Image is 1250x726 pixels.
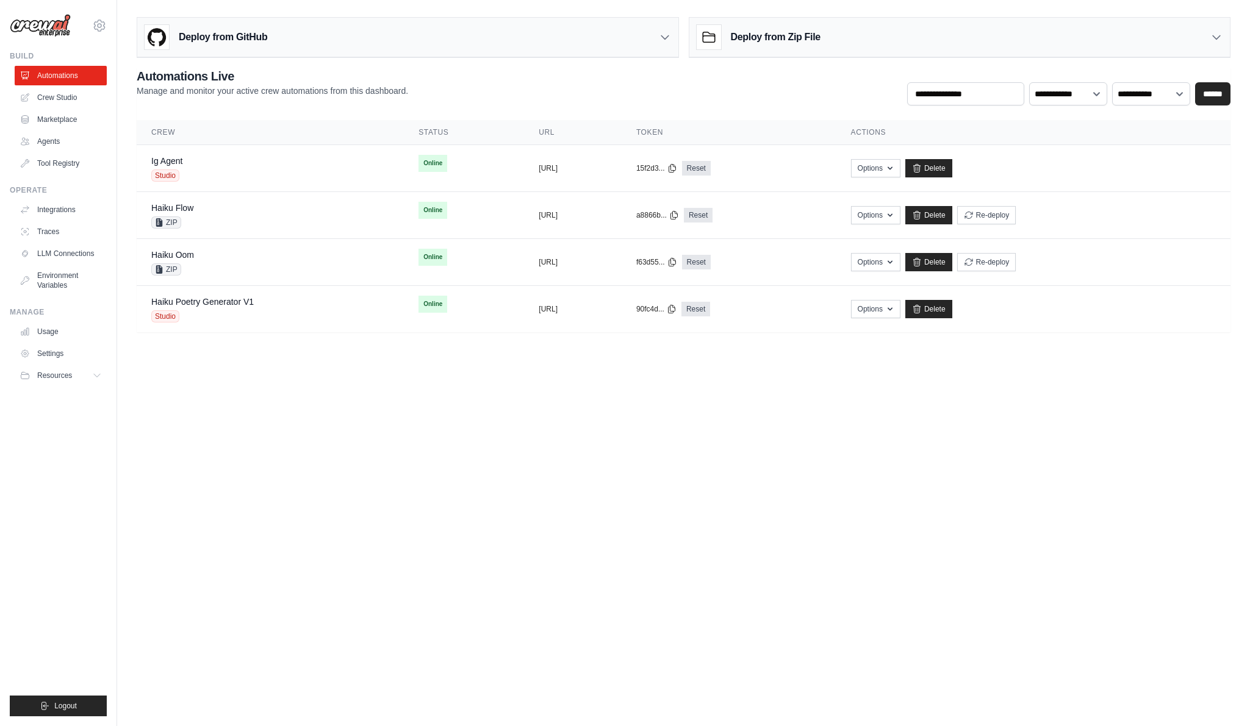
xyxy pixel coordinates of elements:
[15,244,107,263] a: LLM Connections
[137,85,408,97] p: Manage and monitor your active crew automations from this dashboard.
[418,249,447,266] span: Online
[10,307,107,317] div: Manage
[15,132,107,151] a: Agents
[15,200,107,219] a: Integrations
[636,304,677,314] button: 90fc4d...
[636,257,677,267] button: f63d55...
[151,216,181,229] span: ZIP
[151,169,179,182] span: Studio
[151,203,193,213] a: Haiku Flow
[636,163,677,173] button: 15f2d3...
[15,344,107,363] a: Settings
[622,120,836,145] th: Token
[905,253,952,271] a: Delete
[636,210,679,220] button: a8866b...
[682,161,711,176] a: Reset
[905,300,952,318] a: Delete
[137,120,404,145] th: Crew
[682,255,711,269] a: Reset
[15,322,107,341] a: Usage
[851,159,900,177] button: Options
[37,371,72,380] span: Resources
[404,120,524,145] th: Status
[137,68,408,85] h2: Automations Live
[418,155,447,172] span: Online
[15,366,107,385] button: Resources
[836,120,1230,145] th: Actions
[179,30,267,44] h3: Deploy from GitHub
[15,66,107,85] a: Automations
[151,310,179,322] span: Studio
[418,202,447,219] span: Online
[151,250,194,260] a: Haiku Oom
[145,25,169,49] img: GitHub Logo
[54,701,77,711] span: Logout
[851,300,900,318] button: Options
[418,296,447,313] span: Online
[957,206,1016,224] button: Re-deploy
[524,120,622,145] th: URL
[151,297,254,307] a: Haiku Poetry Generator V1
[957,253,1016,271] button: Re-deploy
[10,696,107,716] button: Logout
[851,253,900,271] button: Options
[905,206,952,224] a: Delete
[10,14,71,37] img: Logo
[731,30,821,44] h3: Deploy from Zip File
[15,222,107,241] a: Traces
[15,110,107,129] a: Marketplace
[681,302,710,316] a: Reset
[15,88,107,107] a: Crew Studio
[151,263,181,276] span: ZIP
[15,154,107,173] a: Tool Registry
[151,156,182,166] a: Ig Agent
[15,266,107,295] a: Environment Variables
[10,51,107,61] div: Build
[684,208,713,222] a: Reset
[10,185,107,195] div: Operate
[851,206,900,224] button: Options
[905,159,952,177] a: Delete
